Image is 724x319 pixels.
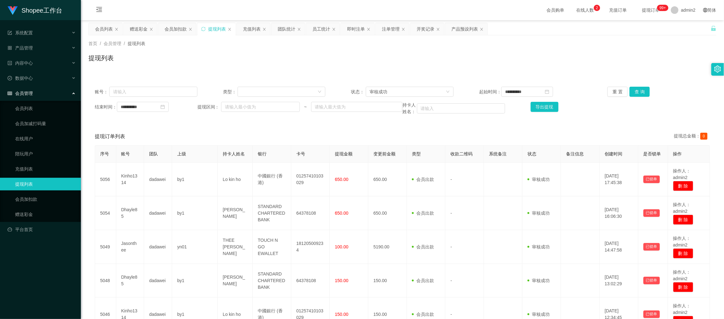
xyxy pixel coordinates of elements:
button: 已锁单 [643,209,660,217]
a: 会员加减打码量 [15,117,76,130]
span: 起始时间： [479,89,501,95]
a: 充值列表 [15,163,76,175]
td: 64378108 [291,196,330,230]
span: 操作人：admin2 [673,168,691,180]
span: 收款二维码 [450,151,473,156]
td: dadawei [144,163,172,196]
td: Jasonthee [116,230,144,264]
span: / [124,41,125,46]
span: 操作人：admin2 [673,202,691,214]
i: 图标: profile [8,61,12,65]
i: 图标: calendar [545,90,549,94]
td: 01257410103029 [291,163,330,196]
td: 5190.00 [368,230,407,264]
img: logo.9652507e.png [8,6,18,15]
td: dadawei [144,196,172,230]
span: 0 [700,133,708,140]
span: 上级 [177,151,186,156]
div: 会员加扣款 [165,23,187,35]
td: Kinho1314 [116,163,144,196]
i: 图标: close [262,27,266,31]
td: 5054 [95,196,116,230]
p: 2 [596,5,598,11]
a: 陪玩用户 [15,148,76,160]
td: 5049 [95,230,116,264]
span: 团队 [149,151,158,156]
i: 图标: close [367,27,371,31]
span: 类型 [412,151,421,156]
td: THEE [PERSON_NAME] [218,230,253,264]
span: 100.00 [335,244,348,249]
span: 提现区间： [197,104,221,110]
i: 图标: global [703,8,708,12]
i: 图标: close [115,27,118,31]
h1: 提现列表 [88,53,114,63]
span: 会员管理 [104,41,121,46]
i: 图标: form [8,31,12,35]
span: 创建时间 [605,151,623,156]
span: 内容中心 [8,61,33,66]
span: 审核成功 [528,211,550,216]
i: 图标: close [149,27,153,31]
span: 账号： [95,89,109,95]
i: 图标: setting [714,66,721,72]
td: Lo kin ho [218,163,253,196]
td: Dhayle85 [116,196,144,230]
span: 是否锁单 [643,151,661,156]
i: 图标: menu-fold [88,0,110,20]
span: - [450,244,452,249]
span: 数据中心 [8,76,33,81]
td: dadawei [144,264,172,298]
td: 150.00 [368,264,407,298]
a: Shopee工作台 [8,8,62,13]
div: 充值列表 [243,23,261,35]
span: 变更前金额 [373,151,395,156]
span: 持卡人姓名 [223,151,245,156]
button: 已锁单 [643,310,660,318]
i: 图标: table [8,91,12,96]
i: 图标: appstore-o [8,46,12,50]
i: 图标: close [332,27,336,31]
span: 账号 [121,151,130,156]
td: by1 [172,163,218,196]
i: 图标: unlock [711,26,716,31]
span: / [100,41,101,46]
span: 操作人：admin2 [673,303,691,315]
td: by1 [172,196,218,230]
span: 会员出款 [412,244,434,249]
span: 系统配置 [8,30,33,35]
span: 会员管理 [8,91,33,96]
td: [DATE] 14:47:58 [600,230,638,264]
i: 图标: down [446,90,450,94]
td: by1 [172,264,218,298]
a: 在线用户 [15,132,76,145]
span: 操作人：admin2 [673,270,691,281]
input: 请输入 [417,103,505,113]
i: 图标: close [401,27,405,31]
button: 删 除 [673,215,693,225]
span: 操作人：admin2 [673,236,691,247]
sup: 331 [657,5,668,11]
span: - [450,177,452,182]
span: 状态 [528,151,536,156]
span: 充值订单 [606,8,630,12]
a: 赠送彩金 [15,208,76,221]
td: 64378108 [291,264,330,298]
input: 请输入 [109,87,197,97]
span: 提现订单 [639,8,663,12]
button: 删 除 [673,181,693,191]
button: 已锁单 [643,243,660,251]
td: TOUCH N GO EWALLET [253,230,291,264]
button: 查 询 [630,87,650,97]
span: 状态： [351,89,366,95]
span: 提现订单列表 [95,133,125,140]
span: ~ [300,104,311,110]
span: 150.00 [335,278,348,283]
td: 5056 [95,163,116,196]
td: 181205009234 [291,230,330,264]
td: dadawei [144,230,172,264]
td: STANDARD CHARTERED BANK [253,196,291,230]
i: 图标: close [480,27,484,31]
i: 图标: close [436,27,440,31]
input: 请输入最大值为 [311,102,402,112]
